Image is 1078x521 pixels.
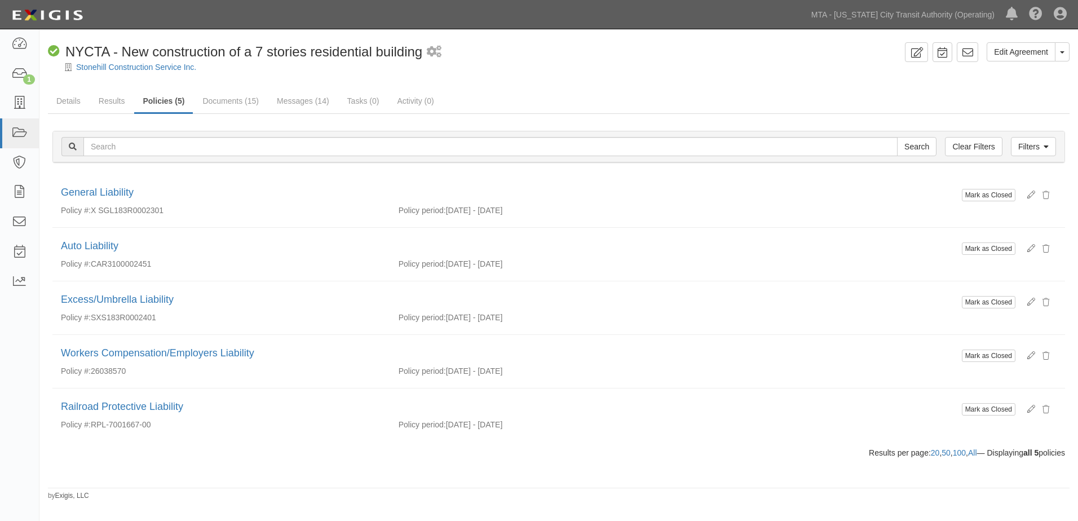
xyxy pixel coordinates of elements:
button: Mark as Closed [962,242,1015,255]
div: [DATE] - [DATE] [390,419,1065,430]
button: Delete Policy [1035,293,1057,312]
p: Policy #: [61,419,91,430]
a: 50 [942,448,951,457]
button: Mark as Closed [962,350,1015,362]
a: Edit policy [1019,350,1035,361]
span: NYCTA - New construction of a 7 stories residential building [65,44,422,59]
a: Activity (0) [388,90,442,112]
p: Policy #: [61,312,91,323]
a: 100 [953,448,966,457]
p: Policy period: [399,205,446,216]
a: Documents (15) [194,90,267,112]
a: 20 [931,448,940,457]
div: NYCTA - New construction of a 7 stories residential building [48,42,422,61]
button: Delete Policy [1035,346,1057,365]
a: Tasks (0) [339,90,388,112]
i: Compliant [48,46,60,58]
input: Search [83,137,898,156]
p: Policy period: [399,312,446,323]
p: Policy period: [399,365,446,377]
b: all 5 [1023,448,1039,457]
div: [DATE] - [DATE] [390,205,1065,216]
i: Help Center - Complianz [1029,8,1042,21]
button: Delete Policy [1035,239,1057,258]
button: Mark as Closed [962,189,1015,201]
div: RPL-7001667-00 [52,419,390,430]
a: Filters [1011,137,1056,156]
button: Delete Policy [1035,186,1057,205]
a: Excess/Umbrella Liability [61,294,174,305]
a: Details [48,90,89,112]
button: Delete Policy [1035,400,1057,419]
button: Mark as Closed [962,403,1015,416]
div: X SGL183R0002301 [52,205,390,216]
p: Policy period: [399,258,446,270]
button: Mark as Closed [962,296,1015,308]
div: [DATE] - [DATE] [390,258,1065,270]
div: CAR3100002451 [52,258,390,270]
div: 26038570 [52,365,390,377]
p: Policy period: [399,419,446,430]
i: 1 scheduled workflow [427,46,441,58]
a: Edit Agreement [987,42,1055,61]
a: Results [90,90,134,112]
div: SXS183R0002401 [52,312,390,323]
p: Policy #: [61,205,91,216]
a: Clear Filters [945,137,1002,156]
a: Messages (14) [268,90,338,112]
a: All [968,448,977,457]
div: 1 [23,74,35,85]
a: MTA - [US_STATE] City Transit Authority (Operating) [806,3,1000,26]
a: Exigis, LLC [55,492,89,500]
small: by [48,491,89,501]
div: [DATE] - [DATE] [390,365,1065,377]
input: Search [897,137,936,156]
p: Policy #: [61,365,91,377]
a: General Liability [61,187,134,198]
img: logo-5460c22ac91f19d4615b14bd174203de0afe785f0fc80cf4dbbc73dc1793850b.png [8,5,86,25]
a: Edit policy [1019,296,1035,307]
div: [DATE] - [DATE] [390,312,1065,323]
a: Railroad Protective Liability [61,401,183,412]
a: Policies (5) [134,90,193,114]
p: Policy #: [61,258,91,270]
a: Auto Liability [61,240,118,251]
a: Edit policy [1019,189,1035,200]
a: Edit policy [1019,242,1035,254]
div: Results per page: , , , — Displaying policies [44,447,1073,458]
a: Stonehill Construction Service Inc. [76,63,196,72]
a: Workers Compensation/Employers Liability [61,347,254,359]
a: Edit policy [1019,403,1035,414]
